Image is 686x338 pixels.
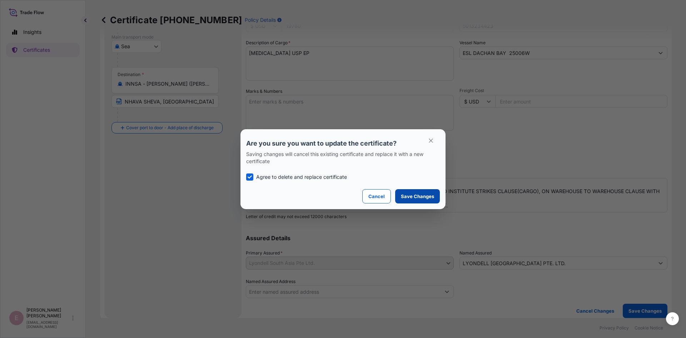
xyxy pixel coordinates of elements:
[246,151,440,165] p: Saving changes will cancel this existing certificate and replace it with a new certificate
[256,173,347,181] p: Agree to delete and replace certificate
[395,189,440,203] button: Save Changes
[362,189,391,203] button: Cancel
[368,193,385,200] p: Cancel
[246,139,440,148] p: Are you sure you want to update the certificate?
[401,193,434,200] p: Save Changes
